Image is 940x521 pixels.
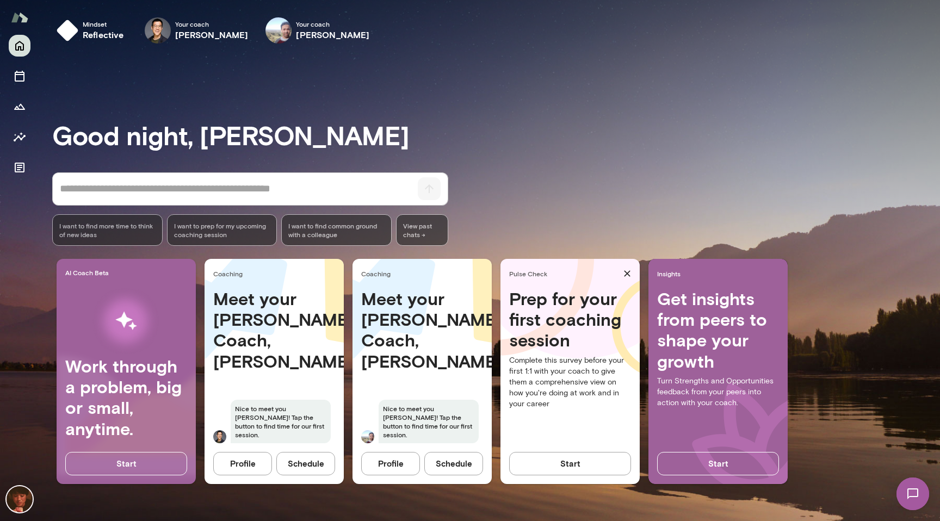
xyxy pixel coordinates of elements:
[231,400,331,443] span: Nice to meet you [PERSON_NAME]! Tap the button to find time for our first session.
[52,13,133,48] button: Mindsetreflective
[9,65,30,87] button: Sessions
[258,13,377,48] div: Vipin HegdeYour coach[PERSON_NAME]
[137,13,256,48] div: Ryan TangYour coach[PERSON_NAME]
[265,17,292,44] img: Vipin Hegde
[424,452,483,475] button: Schedule
[361,269,487,278] span: Coaching
[509,355,631,410] p: Complete this survey before your first 1:1 with your coach to give them a comprehensive view on h...
[213,430,226,443] img: Ryan Tang Tang
[9,157,30,178] button: Documents
[59,221,156,239] span: I want to find more time to think of new ideas
[361,452,420,475] button: Profile
[78,287,175,356] img: AI Workflows
[379,400,479,443] span: Nice to meet you [PERSON_NAME]! Tap the button to find time for our first session.
[213,452,272,475] button: Profile
[7,486,33,512] img: Koichiro Narita
[509,452,631,475] button: Start
[657,288,779,372] h4: Get insights from peers to shape your growth
[175,20,249,28] span: Your coach
[83,28,124,41] h6: reflective
[296,20,369,28] span: Your coach
[65,452,187,475] button: Start
[396,214,448,246] span: View past chats ->
[83,20,124,28] span: Mindset
[657,376,779,408] p: Turn Strengths and Opportunities feedback from your peers into action with your coach.
[657,269,783,278] span: Insights
[52,214,163,246] div: I want to find more time to think of new ideas
[276,452,335,475] button: Schedule
[65,356,187,439] h4: Work through a problem, big or small, anytime.
[174,221,270,239] span: I want to prep for my upcoming coaching session
[213,288,335,372] h4: Meet your [PERSON_NAME] Coach, [PERSON_NAME]
[65,268,191,277] span: AI Coach Beta
[57,20,78,41] img: mindset
[361,288,483,372] h4: Meet your [PERSON_NAME] Coach, [PERSON_NAME]
[213,269,339,278] span: Coaching
[361,430,374,443] img: Vipin Hegde Hegde
[509,288,631,351] h4: Prep for your first coaching session
[175,28,249,41] h6: [PERSON_NAME]
[296,28,369,41] h6: [PERSON_NAME]
[145,17,171,44] img: Ryan Tang
[509,269,619,278] span: Pulse Check
[288,221,385,239] span: I want to find common ground with a colleague
[52,120,940,150] h3: Good night, [PERSON_NAME]
[9,126,30,148] button: Insights
[9,35,30,57] button: Home
[11,7,28,28] img: Mento
[657,452,779,475] button: Start
[281,214,392,246] div: I want to find common ground with a colleague
[167,214,277,246] div: I want to prep for my upcoming coaching session
[9,96,30,117] button: Growth Plan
